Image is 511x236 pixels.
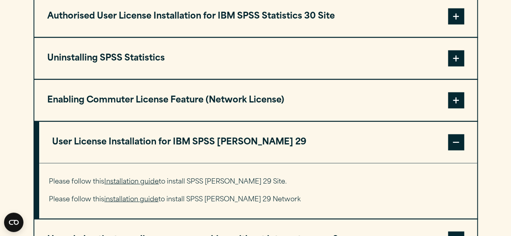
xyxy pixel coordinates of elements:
p: Please follow this to install SPSS [PERSON_NAME] 29 Site. [49,176,467,188]
button: User License Installation for IBM SPSS [PERSON_NAME] 29 [39,122,477,163]
a: installation guide [104,196,158,203]
button: Open CMP widget [4,213,23,232]
p: Please follow this to install SPSS [PERSON_NAME] 29 Network [49,194,467,206]
a: Installation guide [104,179,159,185]
div: User License Installation for IBM SPSS [PERSON_NAME] 29 [39,163,477,219]
button: Enabling Commuter License Feature (Network License) [34,80,477,121]
button: Uninstalling SPSS Statistics [34,38,477,79]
